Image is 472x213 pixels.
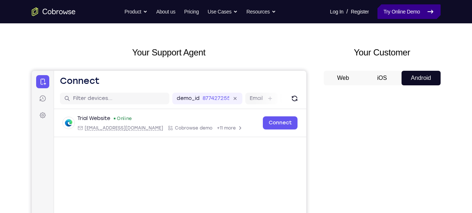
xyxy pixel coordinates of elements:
[156,4,175,19] a: About us
[184,4,199,19] a: Pricing
[324,71,363,85] button: Web
[351,4,369,19] a: Register
[377,4,440,19] a: Try Online Demo
[402,71,441,85] button: Android
[32,46,306,59] h2: Your Support Agent
[208,4,238,19] button: Use Cases
[330,4,344,19] a: Log In
[346,7,348,16] span: /
[32,7,76,16] a: Go to the home page
[324,46,441,59] h2: Your Customer
[124,4,147,19] button: Product
[246,4,276,19] button: Resources
[362,71,402,85] button: iOS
